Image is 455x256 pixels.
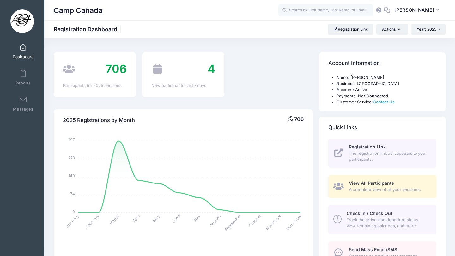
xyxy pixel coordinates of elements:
[171,213,181,224] tspan: June
[417,27,436,32] span: Year: 2025
[349,144,386,149] span: Registration Link
[328,55,380,73] h4: Account Information
[65,213,80,229] tspan: January
[69,173,75,178] tspan: 149
[349,187,429,193] span: A complete view of all your sessions.
[337,87,436,93] li: Account: Active
[13,107,33,112] span: Messages
[347,217,429,229] span: Track the arrival and departure status, view remaining balances, and more.
[68,155,75,160] tspan: 223
[337,81,436,87] li: Business: [GEOGRAPHIC_DATA]
[278,4,373,17] input: Search by First Name, Last Name, or Email...
[265,213,283,231] tspan: November
[63,111,135,129] h4: 2025 Registrations by Month
[208,62,215,76] span: 4
[72,209,75,214] tspan: 0
[328,139,436,168] a: Registration Link The registration link as it appears to your participants.
[63,83,127,89] div: Participants for 2025 sessions
[390,3,446,18] button: [PERSON_NAME]
[106,62,127,76] span: 706
[13,54,34,60] span: Dashboard
[328,119,357,137] h4: Quick Links
[10,9,34,33] img: Camp Cañada
[8,93,38,115] a: Messages
[349,150,429,163] span: The registration link as it appears to your participants.
[394,7,434,14] span: [PERSON_NAME]
[376,24,408,35] button: Actions
[70,191,75,196] tspan: 74
[337,99,436,105] li: Customer Service:
[337,74,436,81] li: Name: [PERSON_NAME]
[54,26,123,32] h1: Registration Dashboard
[68,137,75,143] tspan: 297
[349,247,397,252] span: Send Mass Email/SMS
[151,83,215,89] div: New participants: last 7 days
[192,213,202,223] tspan: July
[349,180,394,186] span: View All Participants
[337,93,436,99] li: Payments: Not Connected
[223,213,242,232] tspan: September
[152,213,161,223] tspan: May
[328,205,436,234] a: Check In / Check Out Track the arrival and departure status, view remaining balances, and more.
[8,67,38,89] a: Reports
[8,40,38,62] a: Dashboard
[85,213,100,229] tspan: February
[15,80,31,86] span: Reports
[328,24,373,35] a: Registration Link
[248,213,263,228] tspan: October
[294,116,304,122] span: 706
[131,213,141,223] tspan: April
[208,213,222,227] tspan: August
[373,99,395,104] a: Contact Us
[285,213,303,231] tspan: December
[411,24,446,35] button: Year: 2025
[328,175,436,198] a: View All Participants A complete view of all your sessions.
[54,3,102,18] h1: Camp Cañada
[108,213,121,226] tspan: March
[347,211,392,216] span: Check In / Check Out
